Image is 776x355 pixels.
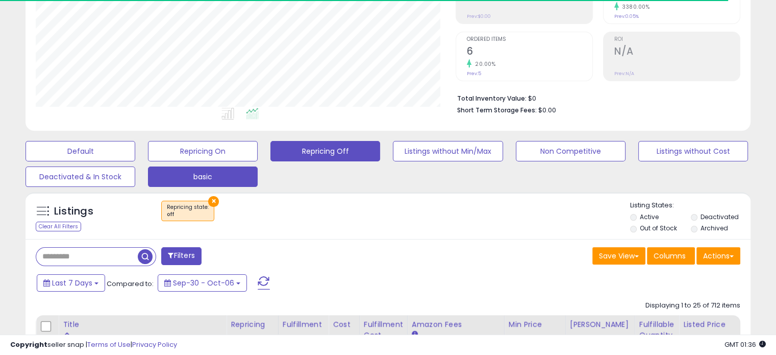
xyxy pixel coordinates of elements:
button: Save View [592,247,645,265]
label: Active [640,212,659,221]
button: Non Competitive [516,141,625,161]
b: Total Inventory Value: [457,94,527,103]
div: Cost [333,319,355,330]
button: Sep-30 - Oct-06 [158,274,247,292]
span: Compared to: [107,279,154,289]
button: Listings without Cost [638,141,748,161]
div: Amazon Fees [412,319,500,330]
small: Prev: 0.05% [614,13,639,19]
span: 2025-10-14 01:36 GMT [724,340,766,349]
label: Deactivated [700,212,738,221]
div: Listed Price [683,319,771,330]
button: basic [148,167,258,187]
span: Ordered Items [467,37,592,42]
span: Sep-30 - Oct-06 [173,278,234,288]
h2: 6 [467,45,592,59]
label: Archived [700,224,728,232]
a: Terms of Use [87,340,131,349]
div: Fulfillment [283,319,324,330]
h2: N/A [614,45,740,59]
span: Columns [654,251,686,261]
h5: Listings [54,204,93,219]
div: Fulfillment Cost [364,319,403,341]
button: Filters [161,247,201,265]
div: [PERSON_NAME] [570,319,631,330]
button: Repricing Off [270,141,380,161]
small: 3380.00% [619,3,649,11]
button: Default [26,141,135,161]
span: ROI [614,37,740,42]
button: Listings without Min/Max [393,141,503,161]
div: Displaying 1 to 25 of 712 items [645,301,740,311]
p: Listing States: [630,201,750,210]
div: Clear All Filters [36,222,81,231]
div: off [167,211,209,218]
small: 20.00% [471,60,495,68]
span: Last 7 Days [52,278,92,288]
button: Last 7 Days [37,274,105,292]
div: seller snap | | [10,340,177,350]
button: Deactivated & In Stock [26,167,135,187]
div: Fulfillable Quantity [639,319,674,341]
b: Short Term Storage Fees: [457,106,537,114]
button: × [208,196,219,207]
div: Min Price [509,319,561,330]
div: Title [63,319,222,330]
small: Prev: 5 [467,70,481,77]
div: Repricing [231,319,274,330]
small: Prev: N/A [614,70,634,77]
small: Prev: $0.00 [467,13,491,19]
label: Out of Stock [640,224,677,232]
button: Actions [696,247,740,265]
strong: Copyright [10,340,47,349]
span: Repricing state : [167,203,209,219]
a: Privacy Policy [132,340,177,349]
span: $0.00 [538,105,556,115]
button: Columns [647,247,695,265]
li: $0 [457,91,733,104]
button: Repricing On [148,141,258,161]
